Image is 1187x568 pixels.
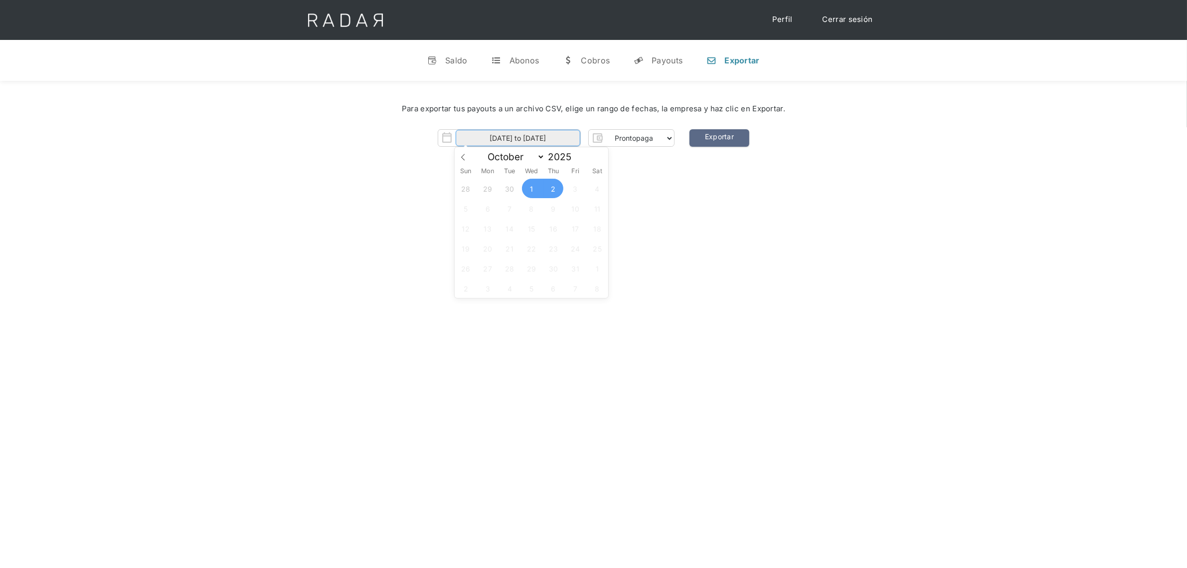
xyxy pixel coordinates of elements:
span: October 6, 2025 [478,199,498,218]
span: September 29, 2025 [478,179,498,198]
span: November 2, 2025 [456,279,476,298]
span: October 3, 2025 [566,179,585,198]
a: Exportar [689,129,749,147]
a: Perfil [762,10,803,29]
span: November 8, 2025 [588,279,607,298]
span: Tue [499,168,520,175]
span: October 12, 2025 [456,219,476,238]
span: October 22, 2025 [522,239,541,258]
span: October 7, 2025 [500,199,519,218]
span: September 30, 2025 [500,179,519,198]
div: n [706,55,716,65]
form: Form [438,129,675,147]
div: Saldo [445,55,468,65]
span: Thu [542,168,564,175]
span: November 1, 2025 [588,259,607,278]
input: Year [545,151,581,163]
span: October 16, 2025 [544,219,563,238]
span: September 28, 2025 [456,179,476,198]
span: November 3, 2025 [478,279,498,298]
div: t [492,55,502,65]
span: October 1, 2025 [522,179,541,198]
span: Sun [455,168,477,175]
span: Mon [477,168,499,175]
span: October 27, 2025 [478,259,498,278]
span: October 10, 2025 [566,199,585,218]
span: October 9, 2025 [544,199,563,218]
select: Month [483,151,545,163]
span: October 23, 2025 [544,239,563,258]
span: October 30, 2025 [544,259,563,278]
span: November 7, 2025 [566,279,585,298]
span: October 15, 2025 [522,219,541,238]
span: October 18, 2025 [588,219,607,238]
div: Abonos [509,55,539,65]
div: Exportar [724,55,759,65]
span: Wed [520,168,542,175]
span: October 17, 2025 [566,219,585,238]
span: October 2, 2025 [544,179,563,198]
span: October 24, 2025 [566,239,585,258]
a: Cerrar sesión [813,10,883,29]
span: Sat [586,168,608,175]
span: October 19, 2025 [456,239,476,258]
span: October 14, 2025 [500,219,519,238]
span: October 29, 2025 [522,259,541,278]
span: October 28, 2025 [500,259,519,278]
div: v [427,55,437,65]
div: Cobros [581,55,610,65]
span: October 25, 2025 [588,239,607,258]
span: October 21, 2025 [500,239,519,258]
span: October 11, 2025 [588,199,607,218]
span: October 8, 2025 [522,199,541,218]
span: October 5, 2025 [456,199,476,218]
span: October 31, 2025 [566,259,585,278]
div: w [563,55,573,65]
span: November 5, 2025 [522,279,541,298]
div: Payouts [652,55,682,65]
div: Para exportar tus payouts a un archivo CSV, elige un rango de fechas, la empresa y haz clic en Ex... [30,103,1157,115]
span: October 20, 2025 [478,239,498,258]
span: November 4, 2025 [500,279,519,298]
div: y [634,55,644,65]
span: Fri [564,168,586,175]
span: October 13, 2025 [478,219,498,238]
span: October 26, 2025 [456,259,476,278]
span: November 6, 2025 [544,279,563,298]
span: October 4, 2025 [588,179,607,198]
